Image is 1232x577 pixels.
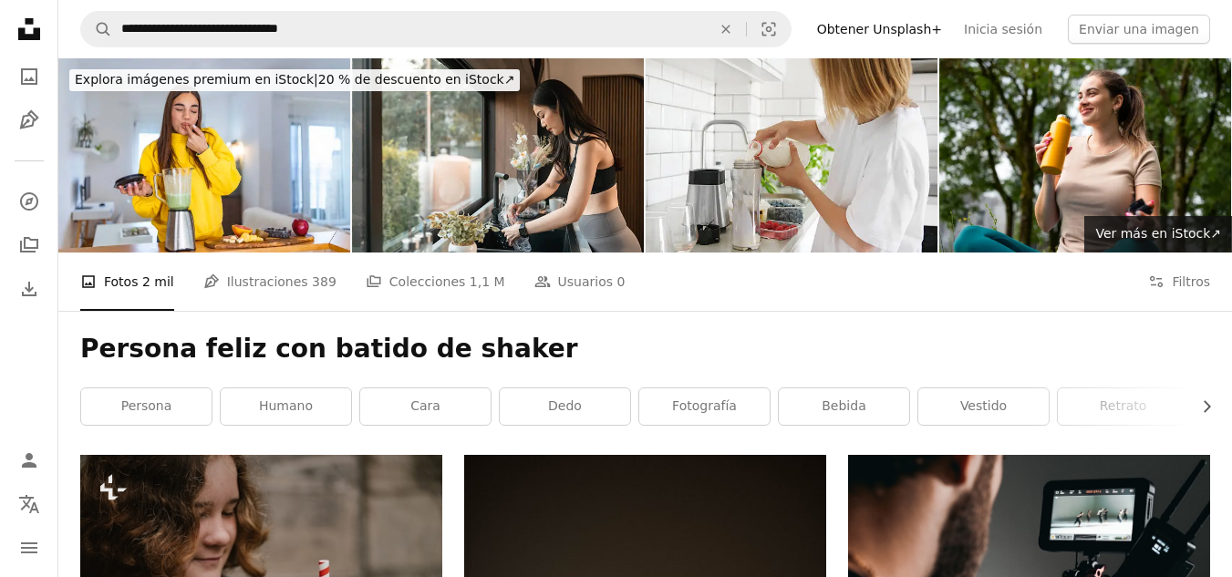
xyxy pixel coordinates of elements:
a: Ver más en iStock↗ [1084,216,1232,252]
button: Búsqueda visual [747,12,791,46]
a: Obtener Unsplash+ [806,15,953,44]
span: Ver más en iStock ↗ [1095,226,1221,241]
button: Buscar en Unsplash [81,12,112,46]
a: vestido [918,388,1049,425]
img: Mujer saludable disfrutar de hacer verduras verdes limpieza desintoxicación y batido de frutas ve... [58,58,350,252]
a: Ilustraciones [11,102,47,139]
button: Filtros [1148,252,1210,311]
a: fotografía [639,388,770,425]
a: Colecciones 1,1 M [366,252,505,311]
form: Encuentra imágenes en todo el sitio [80,11,792,47]
button: Enviar una imagen [1068,15,1210,44]
a: Inicia sesión [953,15,1053,44]
a: retrato [1058,388,1188,425]
a: Ilustraciones 389 [203,252,336,311]
a: cara [360,388,491,425]
a: Iniciar sesión / Registrarse [11,442,47,479]
button: Borrar [706,12,746,46]
img: Close-up shot of sporty woman washing a protein shaker bottle in the sink [352,58,644,252]
img: Little Girl Pouring Milk Into Milkshake Shaker [646,58,937,252]
a: Humano [221,388,351,425]
a: Explora imágenes premium en iStock|20 % de descuento en iStock↗ [58,58,531,102]
span: 1,1 M [470,272,505,292]
a: Explorar [11,183,47,220]
button: desplazar lista a la derecha [1190,388,1210,425]
a: persona [81,388,212,425]
span: 0 [617,272,626,292]
h1: Persona feliz con batido de shaker [80,333,1210,366]
button: Idioma [11,486,47,522]
a: Colecciones [11,227,47,263]
span: 389 [312,272,336,292]
a: Usuarios 0 [534,252,626,311]
a: Fotos [11,58,47,95]
a: dedo [500,388,630,425]
button: Menú [11,530,47,566]
span: 20 % de descuento en iStock ↗ [75,72,514,87]
span: Explora imágenes premium en iStock | [75,72,318,87]
a: Historial de descargas [11,271,47,307]
img: Agua potable [939,58,1231,252]
a: bebida [779,388,909,425]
